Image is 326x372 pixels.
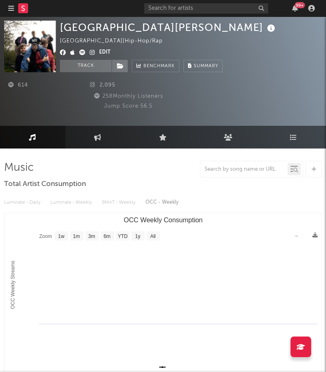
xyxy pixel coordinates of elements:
[143,61,175,71] span: Benchmark
[60,36,172,46] div: [GEOGRAPHIC_DATA] | Hip-Hop/Rap
[10,261,16,309] text: OCC Weekly Streams
[93,94,163,99] span: 258 Monthly Listeners
[294,233,299,239] text: →
[99,48,110,58] button: Edit
[183,60,223,72] button: Summary
[4,179,86,189] span: Total Artist Consumption
[144,3,268,14] input: Search for artists
[88,233,95,239] text: 3m
[118,233,128,239] text: YTD
[90,82,115,88] span: 2,095
[60,60,112,72] button: Track
[295,2,305,8] div: 99 +
[8,82,28,88] span: 614
[104,233,111,239] text: 6m
[60,21,277,34] div: [GEOGRAPHIC_DATA][PERSON_NAME]
[132,60,179,72] a: Benchmark
[104,104,152,109] span: Jump Score: 56.5
[58,233,65,239] text: 1w
[124,217,203,224] text: OCC Weekly Consumption
[135,233,140,239] text: 1y
[39,233,52,239] text: Zoom
[200,166,288,173] input: Search by song name or URL
[73,233,80,239] text: 1m
[194,64,218,68] span: Summary
[150,233,155,239] text: All
[292,5,298,12] button: 99+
